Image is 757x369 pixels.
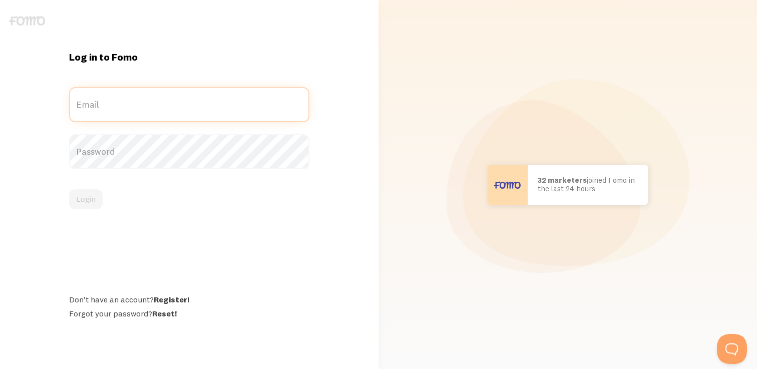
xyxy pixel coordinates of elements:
div: Don't have an account? [69,294,309,304]
div: Forgot your password? [69,308,309,318]
label: Email [69,87,309,122]
a: Reset! [152,308,177,318]
img: User avatar [488,165,528,205]
iframe: Help Scout Beacon - Open [717,334,747,364]
h1: Log in to Fomo [69,51,309,64]
a: Register! [154,294,189,304]
b: 32 marketers [538,175,587,185]
label: Password [69,134,309,169]
p: joined Fomo in the last 24 hours [538,176,638,193]
img: fomo-logo-gray-b99e0e8ada9f9040e2984d0d95b3b12da0074ffd48d1e5cb62ac37fc77b0b268.svg [9,16,45,26]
